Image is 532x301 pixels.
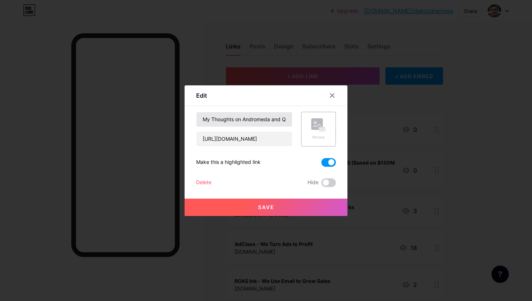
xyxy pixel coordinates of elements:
input: Title [197,112,292,127]
input: URL [197,132,292,146]
button: Save [185,199,347,216]
div: Picture [311,135,326,140]
span: Save [258,204,274,210]
span: Hide [308,178,318,187]
div: Delete [196,178,211,187]
div: Make this a highlighted link [196,158,261,167]
div: Edit [196,91,207,100]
